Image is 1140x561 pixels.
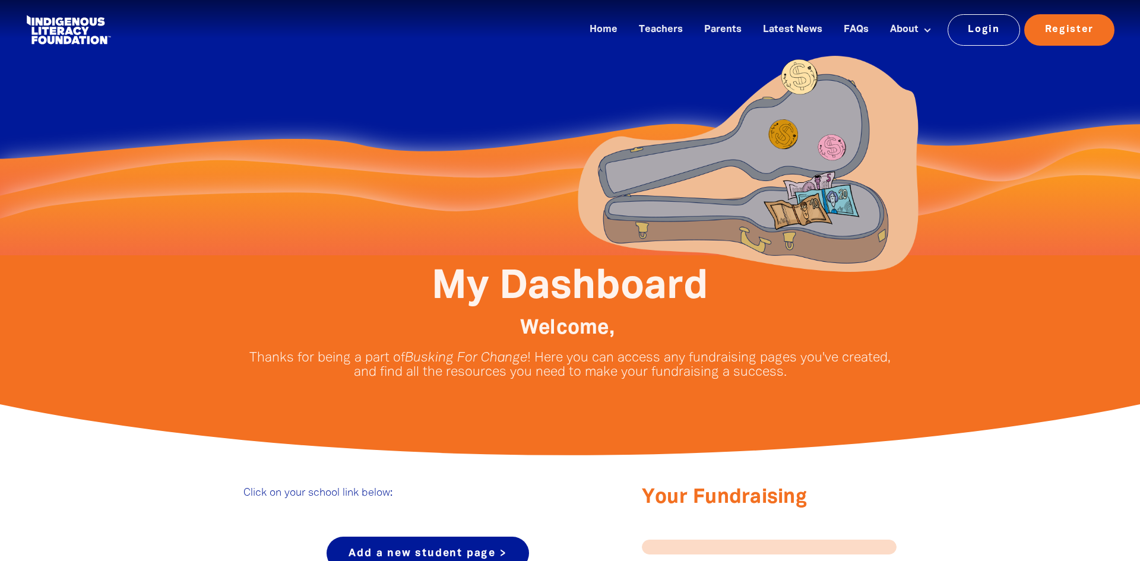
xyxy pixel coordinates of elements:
a: Login [948,14,1021,45]
a: About [883,20,939,40]
p: Thanks for being a part of ! Here you can access any fundraising pages you've created, and find a... [249,351,891,379]
span: Your Fundraising [642,489,807,507]
a: Parents [697,20,749,40]
a: FAQs [837,20,876,40]
span: My Dashboard [432,269,708,306]
span: Welcome, [520,319,620,338]
em: Busking For Change [405,352,527,364]
p: Click on your school link below: [243,486,612,500]
a: Home [582,20,625,40]
a: Latest News [756,20,829,40]
a: Teachers [632,20,690,40]
a: Register [1024,14,1114,45]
